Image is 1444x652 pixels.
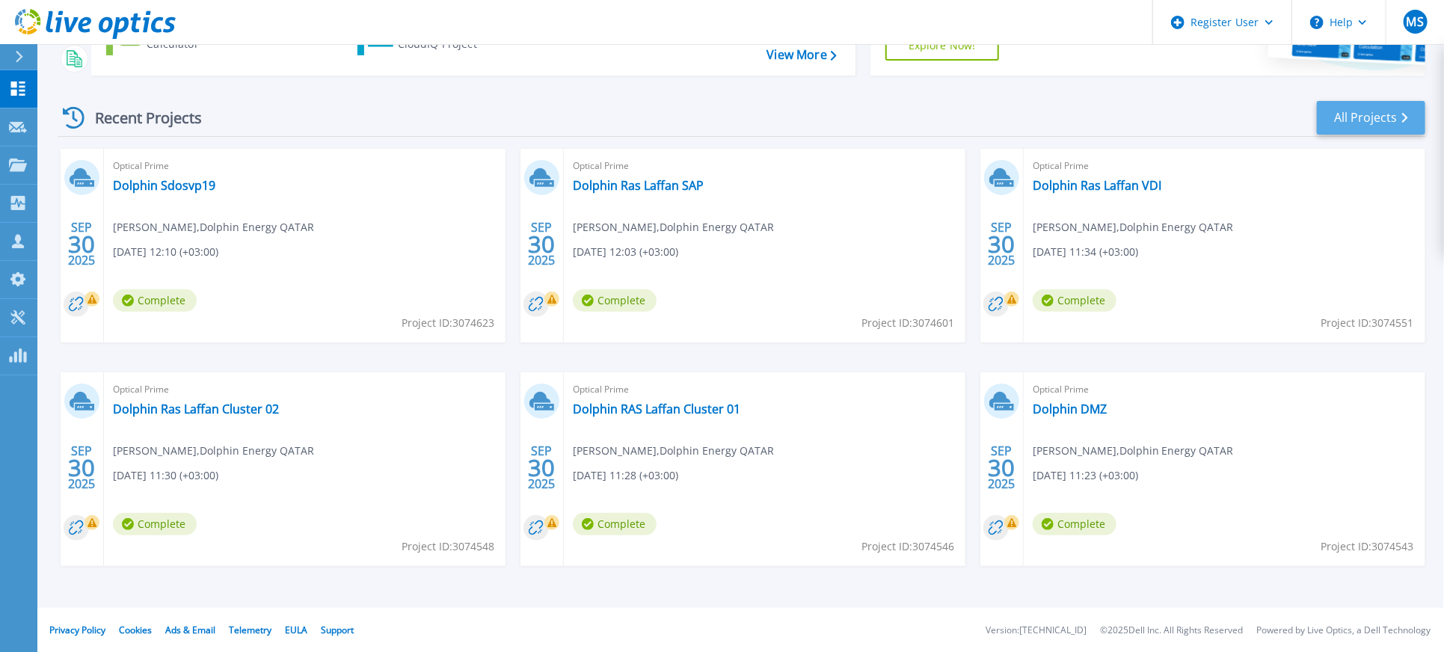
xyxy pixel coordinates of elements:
span: 30 [988,461,1015,474]
a: Support [321,624,354,636]
span: [DATE] 11:34 (+03:00) [1033,244,1138,260]
span: [DATE] 11:30 (+03:00) [113,467,218,484]
span: 30 [528,238,555,250]
li: Powered by Live Optics, a Dell Technology [1256,626,1431,636]
a: Privacy Policy [49,624,105,636]
span: [DATE] 11:28 (+03:00) [573,467,678,484]
div: SEP 2025 [987,440,1016,495]
span: Project ID: 3074543 [1321,538,1414,555]
a: Dolphin Ras Laffan VDI [1033,178,1161,193]
span: Optical Prime [573,158,956,174]
span: [PERSON_NAME] , Dolphin Energy QATAR [113,443,314,459]
div: Recent Projects [58,99,222,136]
span: 30 [68,461,95,474]
span: Complete [1033,513,1116,535]
span: [PERSON_NAME] , Dolphin Energy QATAR [1033,219,1234,236]
span: [DATE] 12:03 (+03:00) [573,244,678,260]
a: EULA [285,624,307,636]
a: Dolphin RAS Laffan Cluster 01 [573,402,740,416]
span: MS [1407,16,1424,28]
span: Complete [113,513,197,535]
span: Optical Prime [573,381,956,398]
span: Project ID: 3074551 [1321,315,1414,331]
span: Complete [113,289,197,312]
span: Complete [573,289,657,312]
span: Optical Prime [113,381,497,398]
div: SEP 2025 [67,440,96,495]
a: Dolphin Ras Laffan Cluster 02 [113,402,279,416]
a: Explore Now! [885,31,999,61]
a: Dolphin DMZ [1033,402,1107,416]
span: Project ID: 3074548 [402,538,494,555]
span: 30 [68,238,95,250]
span: Optical Prime [113,158,497,174]
span: 30 [988,238,1015,250]
span: [PERSON_NAME] , Dolphin Energy QATAR [573,219,774,236]
a: Dolphin Sdosvp19 [113,178,215,193]
div: SEP 2025 [987,217,1016,271]
a: Cookies [119,624,152,636]
span: Project ID: 3074601 [861,315,954,331]
div: SEP 2025 [527,217,556,271]
span: [PERSON_NAME] , Dolphin Energy QATAR [573,443,774,459]
a: Ads & Email [165,624,215,636]
div: SEP 2025 [527,440,556,495]
div: SEP 2025 [67,217,96,271]
span: [DATE] 12:10 (+03:00) [113,244,218,260]
a: Telemetry [229,624,271,636]
span: 30 [528,461,555,474]
span: Project ID: 3074623 [402,315,494,331]
a: View More [767,48,837,62]
span: Complete [1033,289,1116,312]
a: Dolphin Ras Laffan SAP [573,178,704,193]
a: All Projects [1317,101,1425,135]
span: Project ID: 3074546 [861,538,954,555]
span: Optical Prime [1033,158,1416,174]
span: Optical Prime [1033,381,1416,398]
span: [PERSON_NAME] , Dolphin Energy QATAR [1033,443,1234,459]
li: © 2025 Dell Inc. All Rights Reserved [1100,626,1243,636]
span: [DATE] 11:23 (+03:00) [1033,467,1138,484]
li: Version: [TECHNICAL_ID] [986,626,1087,636]
span: [PERSON_NAME] , Dolphin Energy QATAR [113,219,314,236]
span: Complete [573,513,657,535]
